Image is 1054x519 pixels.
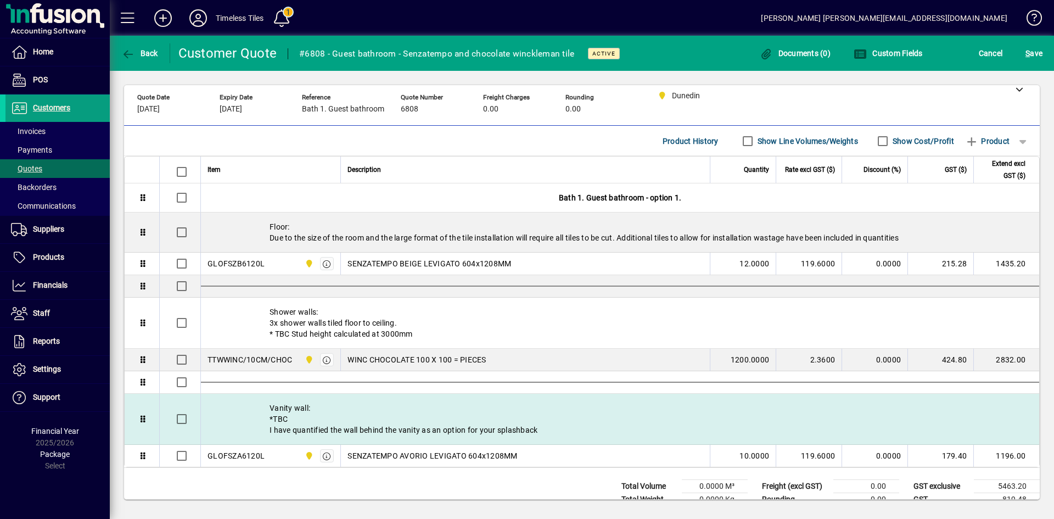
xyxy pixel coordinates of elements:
[1023,43,1045,63] button: Save
[5,122,110,141] a: Invoices
[756,480,833,493] td: Freight (excl GST)
[302,105,384,114] span: Bath 1. Guest bathroom
[33,225,64,233] span: Suppliers
[890,136,954,147] label: Show Cost/Profit
[739,450,769,461] span: 10.0000
[783,450,835,461] div: 119.6000
[347,258,511,269] span: SENZATEMPO BEIGE LEVIGATO 604x1208MM
[33,75,48,84] span: POS
[5,141,110,159] a: Payments
[201,183,1039,212] div: Bath 1. Guest bathroom - option 1.
[756,493,833,506] td: Rounding
[208,450,265,461] div: GLOFSZA6120L
[973,445,1039,467] td: 1196.00
[565,105,581,114] span: 0.00
[761,9,1007,27] div: [PERSON_NAME] [PERSON_NAME][EMAIL_ADDRESS][DOMAIN_NAME]
[302,450,315,462] span: Dunedin
[908,493,974,506] td: GST
[864,164,901,176] span: Discount (%)
[785,164,835,176] span: Rate excl GST ($)
[945,164,967,176] span: GST ($)
[1018,2,1040,38] a: Knowledge Base
[347,354,486,365] span: WINC CHOCOLATE 100 X 100 = PIECES
[616,493,682,506] td: Total Weight
[658,131,723,151] button: Product History
[208,164,221,176] span: Item
[11,127,46,136] span: Invoices
[973,349,1039,371] td: 2832.00
[33,337,60,345] span: Reports
[31,427,79,436] span: Financial Year
[145,8,181,28] button: Add
[483,105,498,114] span: 0.00
[5,244,110,271] a: Products
[974,480,1040,493] td: 5463.20
[759,49,831,58] span: Documents (0)
[302,258,315,270] span: Dunedin
[5,159,110,178] a: Quotes
[302,354,315,366] span: Dunedin
[756,43,833,63] button: Documents (0)
[216,9,263,27] div: Timeless Tiles
[5,384,110,411] a: Support
[119,43,161,63] button: Back
[1025,49,1030,58] span: S
[33,253,64,261] span: Products
[33,393,60,401] span: Support
[663,132,719,150] span: Product History
[40,450,70,459] span: Package
[110,43,170,63] app-page-header-button: Back
[682,493,748,506] td: 0.0000 Kg
[5,66,110,94] a: POS
[33,365,61,373] span: Settings
[979,44,1003,62] span: Cancel
[908,480,974,493] td: GST exclusive
[11,183,57,192] span: Backorders
[208,258,265,269] div: GLOFSZB6120L
[5,300,110,327] a: Staff
[731,354,769,365] span: 1200.0000
[5,272,110,299] a: Financials
[5,216,110,243] a: Suppliers
[682,480,748,493] td: 0.0000 M³
[181,8,216,28] button: Profile
[33,103,70,112] span: Customers
[201,213,1039,252] div: Floor: Due to the size of the room and the large format of the tile installation will require all...
[965,132,1010,150] span: Product
[5,178,110,197] a: Backorders
[842,445,907,467] td: 0.0000
[744,164,769,176] span: Quantity
[842,253,907,275] td: 0.0000
[907,253,973,275] td: 215.28
[208,354,292,365] div: TTWWINC/10CM/CHOC
[33,47,53,56] span: Home
[401,105,418,114] span: 6808
[178,44,277,62] div: Customer Quote
[783,258,835,269] div: 119.6000
[5,356,110,383] a: Settings
[347,450,517,461] span: SENZATEMPO AVORIO LEVIGATO 604x1208MM
[755,136,858,147] label: Show Line Volumes/Weights
[783,354,835,365] div: 2.3600
[1025,44,1042,62] span: ave
[592,50,615,57] span: Active
[973,253,1039,275] td: 1435.20
[974,493,1040,506] td: 819.48
[11,164,42,173] span: Quotes
[137,105,160,114] span: [DATE]
[854,49,923,58] span: Custom Fields
[907,349,973,371] td: 424.80
[11,146,52,154] span: Payments
[960,131,1015,151] button: Product
[616,480,682,493] td: Total Volume
[5,197,110,215] a: Communications
[33,281,68,289] span: Financials
[299,45,574,63] div: #6808 - Guest bathroom - Senzatempo and chocolate winckleman tile
[220,105,242,114] span: [DATE]
[842,349,907,371] td: 0.0000
[851,43,926,63] button: Custom Fields
[201,298,1039,348] div: Shower walls: 3x shower walls tiled floor to ceiling. * TBC Stud height calculated at 3000mm
[976,43,1006,63] button: Cancel
[201,394,1039,444] div: Vanity wall: *TBC I have quantified the wall behind the vanity as an option for your splashback
[121,49,158,58] span: Back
